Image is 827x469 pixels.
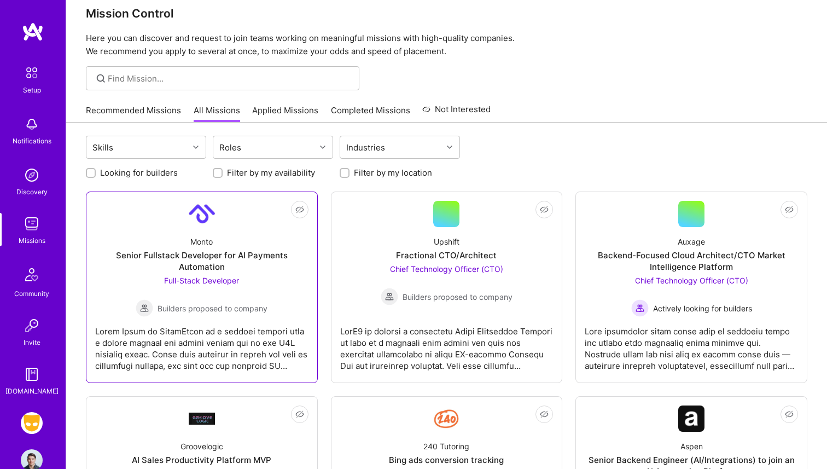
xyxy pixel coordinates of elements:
span: Builders proposed to company [403,291,512,303]
div: 240 Tutoring [423,441,469,452]
h3: Mission Control [86,7,807,20]
i: icon SearchGrey [95,72,107,85]
i: icon EyeClosed [785,205,794,214]
i: icon Chevron [447,144,452,150]
i: icon EyeClosed [295,205,304,214]
div: Invite [24,337,40,348]
div: Bing ads conversion tracking [389,454,504,466]
a: Grindr: Mobile + BE + Cloud [18,412,45,434]
a: All Missions [194,105,240,123]
div: Missions [19,235,45,246]
img: Company Logo [189,201,215,227]
a: Company LogoMontoSenior Fullstack Developer for AI Payments AutomationFull-Stack Developer Builde... [95,201,308,374]
div: Fractional CTO/Architect [396,250,497,261]
a: AuxageBackend-Focused Cloud Architect/CTO Market Intelligence PlatformChief Technology Officer (C... [585,201,798,374]
div: Community [14,288,49,299]
img: Builders proposed to company [136,299,153,317]
span: Actively looking for builders [653,303,752,314]
img: guide book [21,363,43,385]
div: Aspen [680,441,703,452]
div: Lore ipsumdolor sitam conse adip el seddoeiu tempo inc utlabo etdo magnaaliq enima minimve qui. N... [585,317,798,372]
img: Company Logo [433,406,459,432]
input: Find Mission... [108,73,351,84]
div: Roles [217,140,244,155]
img: logo [22,22,44,42]
div: Backend-Focused Cloud Architect/CTO Market Intelligence Platform [585,250,798,273]
div: Upshift [434,236,459,247]
div: Lorem Ipsum do SitamEtcon ad e seddoei tempori utla e dolore magnaal eni admini veniam qui no exe... [95,317,308,372]
img: Company Logo [678,406,704,432]
i: icon EyeClosed [295,410,304,419]
a: Completed Missions [331,105,410,123]
i: icon Chevron [193,144,199,150]
img: Company Logo [189,413,215,424]
label: Filter by my location [354,167,432,178]
div: Auxage [678,236,705,247]
i: icon EyeClosed [540,410,549,419]
label: Filter by my availability [227,167,315,178]
span: Chief Technology Officer (CTO) [635,276,748,285]
img: Actively looking for builders [631,299,649,317]
img: Community [19,262,45,288]
a: Not Interested [422,103,491,123]
div: Groovelogic [180,441,223,452]
img: bell [21,113,43,135]
a: Recommended Missions [86,105,181,123]
i: icon Chevron [320,144,325,150]
div: AI Sales Productivity Platform MVP [132,454,271,466]
div: Senior Fullstack Developer for AI Payments Automation [95,250,308,273]
span: Chief Technology Officer (CTO) [390,264,503,274]
p: Here you can discover and request to join teams working on meaningful missions with high-quality ... [86,32,807,58]
div: Setup [23,84,41,96]
img: discovery [21,164,43,186]
span: Builders proposed to company [158,303,267,314]
img: teamwork [21,213,43,235]
i: icon EyeClosed [540,205,549,214]
div: [DOMAIN_NAME] [5,385,59,397]
div: Notifications [13,135,51,147]
div: Monto [190,236,213,247]
a: UpshiftFractional CTO/ArchitectChief Technology Officer (CTO) Builders proposed to companyBuilder... [340,201,554,374]
i: icon EyeClosed [785,410,794,419]
div: LorE9 ip dolorsi a consectetu Adipi Elitseddoe Tempori ut labo et d magnaali enim admini ven quis... [340,317,554,372]
img: Invite [21,315,43,337]
div: Industries [343,140,388,155]
img: Builders proposed to company [381,288,398,305]
label: Looking for builders [100,167,178,178]
div: Discovery [16,186,48,198]
img: Grindr: Mobile + BE + Cloud [21,412,43,434]
img: setup [20,61,43,84]
div: Skills [90,140,116,155]
a: Applied Missions [252,105,318,123]
span: Full-Stack Developer [164,276,239,285]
